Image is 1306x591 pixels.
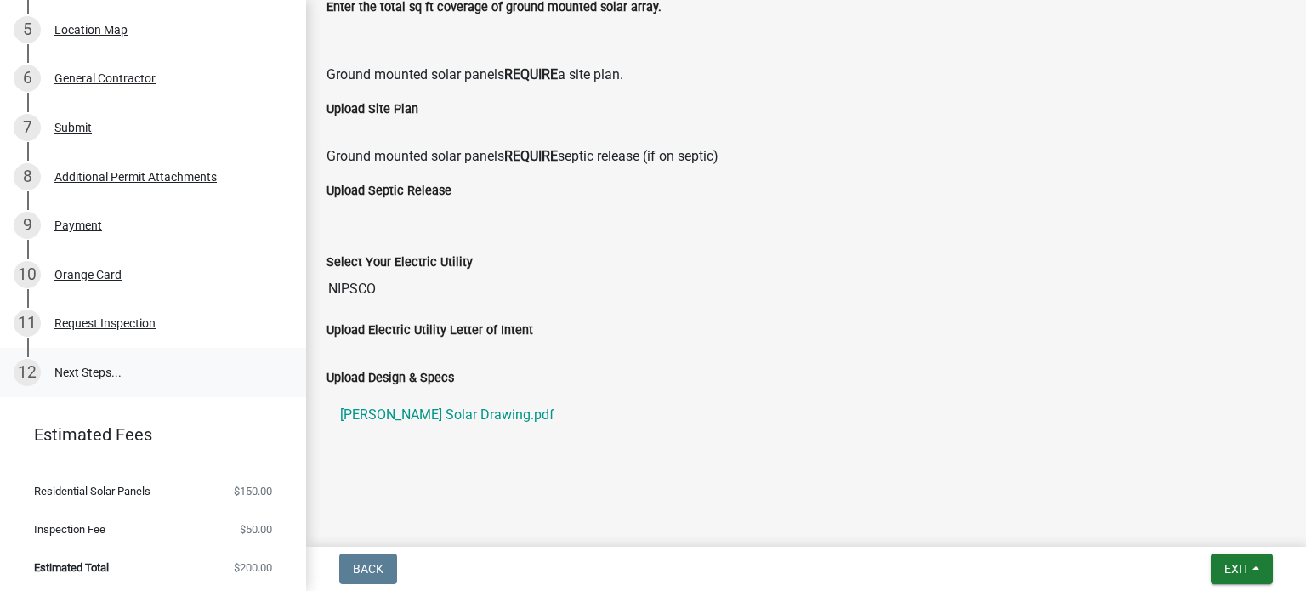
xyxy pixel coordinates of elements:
[326,65,1286,85] p: Ground mounted solar panels a site plan.
[326,146,1286,167] p: Ground mounted solar panels septic release (if on septic)
[326,104,418,116] label: Upload Site Plan
[326,395,1286,435] a: [PERSON_NAME] Solar Drawing.pdf
[14,359,41,386] div: 12
[234,486,272,497] span: $150.00
[504,148,558,164] strong: REQUIRE
[54,269,122,281] div: Orange Card
[14,65,41,92] div: 6
[34,524,105,535] span: Inspection Fee
[14,163,41,190] div: 8
[326,2,662,14] label: Enter the total sq ft coverage of ground mounted solar array.
[14,114,41,141] div: 7
[326,257,473,269] label: Select Your Electric Utility
[339,554,397,584] button: Back
[240,524,272,535] span: $50.00
[326,372,454,384] label: Upload Design & Specs
[326,325,533,337] label: Upload Electric Utility Letter of Intent
[54,122,92,134] div: Submit
[14,310,41,337] div: 11
[14,418,279,452] a: Estimated Fees
[54,72,156,84] div: General Contractor
[14,212,41,239] div: 9
[353,562,383,576] span: Back
[504,66,558,82] strong: REQUIRE
[1211,554,1273,584] button: Exit
[34,562,109,573] span: Estimated Total
[54,317,156,329] div: Request Inspection
[54,171,217,183] div: Additional Permit Attachments
[14,16,41,43] div: 5
[14,261,41,288] div: 10
[34,486,150,497] span: Residential Solar Panels
[54,219,102,231] div: Payment
[1224,562,1249,576] span: Exit
[326,185,451,197] label: Upload Septic Release
[234,562,272,573] span: $200.00
[54,24,128,36] div: Location Map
